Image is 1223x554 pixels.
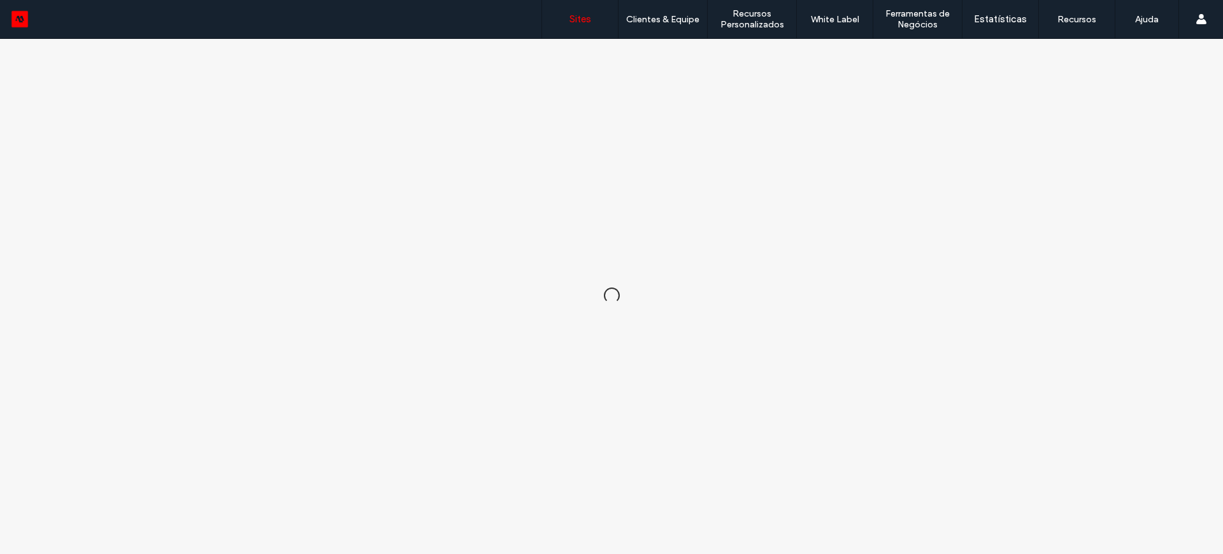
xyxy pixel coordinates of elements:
[873,8,962,30] label: Ferramentas de Negócios
[811,14,859,25] label: White Label
[708,8,796,30] label: Recursos Personalizados
[1057,14,1096,25] label: Recursos
[1135,14,1159,25] label: Ajuda
[569,13,591,25] label: Sites
[974,13,1027,25] label: Estatísticas
[626,14,699,25] label: Clientes & Equipe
